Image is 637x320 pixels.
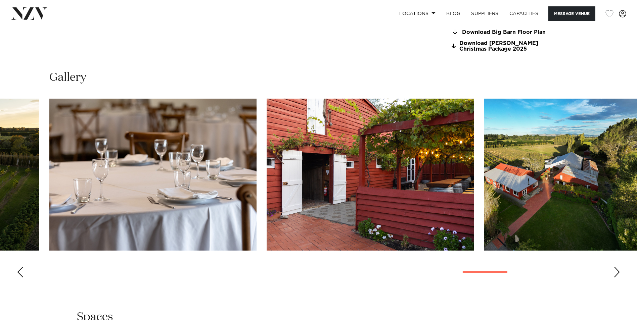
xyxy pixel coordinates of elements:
[466,6,504,21] a: SUPPLIERS
[11,7,47,19] img: nzv-logo.png
[49,99,257,251] swiper-slide: 24 / 30
[441,6,466,21] a: BLOG
[548,6,595,21] button: Message Venue
[504,6,544,21] a: Capacities
[49,70,86,85] h2: Gallery
[451,41,560,52] a: Download [PERSON_NAME] Christmas Package 2025
[451,29,560,35] a: Download Big Barn Floor Plan
[394,6,441,21] a: Locations
[267,99,474,251] swiper-slide: 25 / 30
